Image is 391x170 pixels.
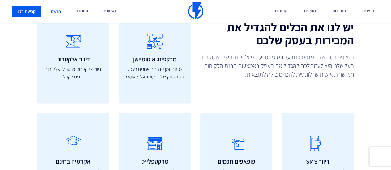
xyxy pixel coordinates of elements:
p: דיוור אלקטרוני פרסונלי שלקוחות רוצים לקבל [43,66,103,81]
h3: דיוור SMS [288,158,348,164]
h3: מרקטינג אוטומיישן [125,56,185,63]
h3: פופאפים חכמים [206,158,266,164]
p: לפנות זמן לדברים אחרים בעסק כשהשיווק שלכם עובד על אוטומט [125,66,185,81]
h2: יש לנו את הכלים להגדיל את המכירות בעסק שלכם [200,21,354,47]
h3: מרקטפלייס [125,158,185,164]
a: דיוור אלקטרוני דיוור אלקטרוני פרסונלי שלקוחות רוצים לקבל [37,11,109,103]
a: קביעת דמו [12,6,41,17]
a: מרקטינג אוטומיישן לפנות זמן לדברים אחרים בעסק כשהשיווק שלכם עובד על אוטומט [119,11,191,103]
a: הרשם [46,6,66,17]
p: הפלטפורמה שלנו מתעדכנת על בסיס יומי עם פיצ'רים חדשים שמטרת העל שלנו היא לעזור לכם להגדיל את העסק ... [200,53,354,79]
h3: אקדמיה בחינם [43,158,103,164]
h3: דיוור אלקטרוני [43,56,103,63]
